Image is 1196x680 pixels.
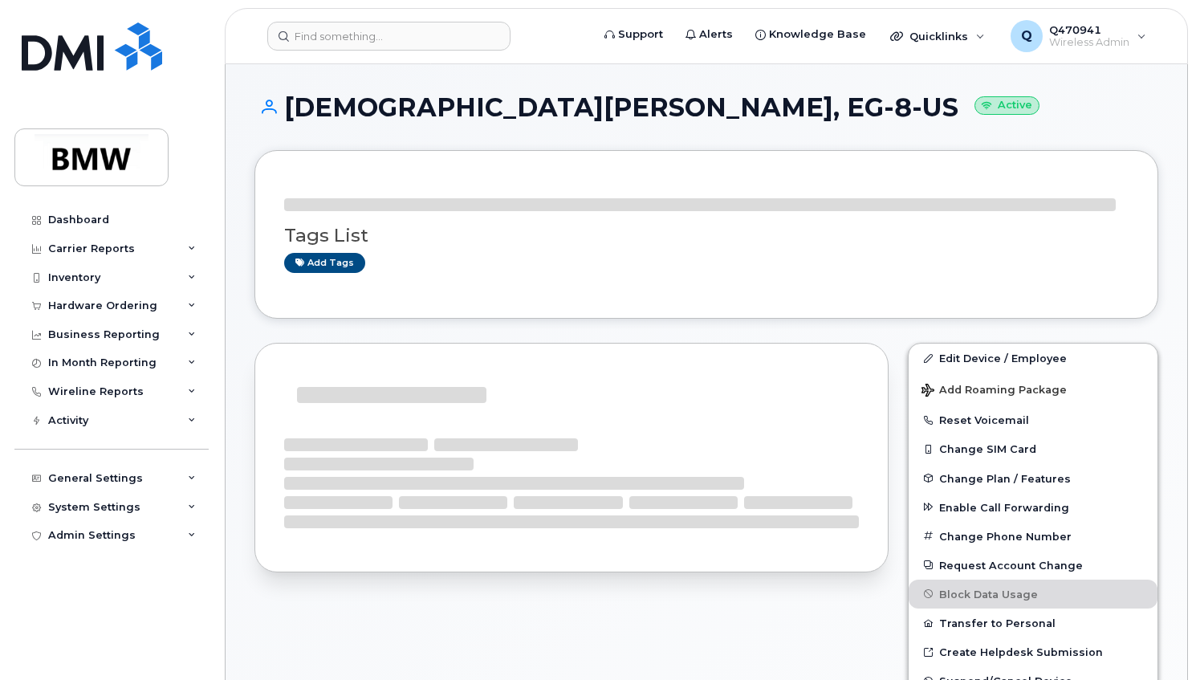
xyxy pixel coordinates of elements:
[909,373,1157,405] button: Add Roaming Package
[909,344,1157,373] a: Edit Device / Employee
[921,384,1067,399] span: Add Roaming Package
[909,637,1157,666] a: Create Helpdesk Submission
[909,405,1157,434] button: Reset Voicemail
[974,96,1039,115] small: Active
[284,226,1129,246] h3: Tags List
[909,434,1157,463] button: Change SIM Card
[254,93,1158,121] h1: [DEMOGRAPHIC_DATA][PERSON_NAME], EG-8-US
[284,253,365,273] a: Add tags
[909,580,1157,609] button: Block Data Usage
[909,609,1157,637] button: Transfer to Personal
[909,551,1157,580] button: Request Account Change
[939,501,1069,513] span: Enable Call Forwarding
[909,522,1157,551] button: Change Phone Number
[939,472,1071,484] span: Change Plan / Features
[909,493,1157,522] button: Enable Call Forwarding
[909,464,1157,493] button: Change Plan / Features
